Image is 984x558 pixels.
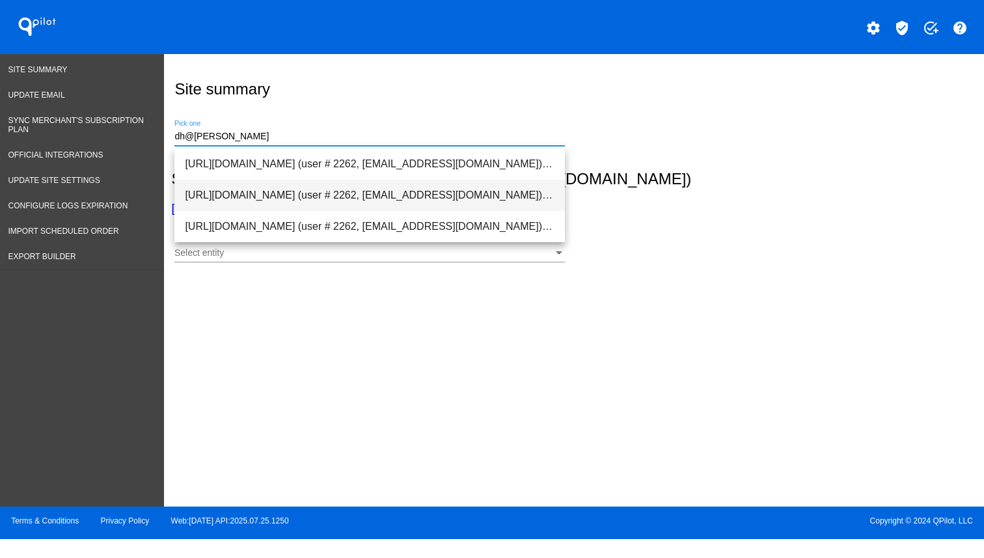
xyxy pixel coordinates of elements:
[185,148,554,180] span: [URL][DOMAIN_NAME] (user # 2262, [EMAIL_ADDRESS][DOMAIN_NAME]) - Production
[8,252,76,261] span: Export Builder
[185,180,554,211] span: [URL][DOMAIN_NAME] (user # 2262, [EMAIL_ADDRESS][DOMAIN_NAME]) - Test
[952,20,968,36] mat-icon: help
[8,201,128,210] span: Configure logs expiration
[171,170,971,188] h2: Site: Recovery Factors (user # 735, [EMAIL_ADDRESS][DOMAIN_NAME])
[8,65,68,74] span: Site Summary
[11,14,63,40] h1: QPilot
[174,247,224,258] span: Select entity
[174,80,270,98] h2: Site summary
[185,211,554,242] span: [URL][DOMAIN_NAME] (user # 2262, [EMAIL_ADDRESS][DOMAIN_NAME]) - Test
[503,516,973,525] span: Copyright © 2024 QPilot, LLC
[174,132,565,142] input: Number
[8,91,65,100] span: Update Email
[8,116,144,134] span: Sync Merchant's Subscription Plan
[171,516,289,525] a: Web:[DATE] API:2025.07.25.1250
[866,20,881,36] mat-icon: settings
[8,150,103,160] span: Official Integrations
[11,516,79,525] a: Terms & Conditions
[101,516,150,525] a: Privacy Policy
[171,201,299,215] a: [URL][DOMAIN_NAME]
[174,248,565,258] mat-select: Select entity
[894,20,910,36] mat-icon: verified_user
[923,20,938,36] mat-icon: add_task
[8,227,119,236] span: Import Scheduled Order
[8,176,100,185] span: Update Site Settings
